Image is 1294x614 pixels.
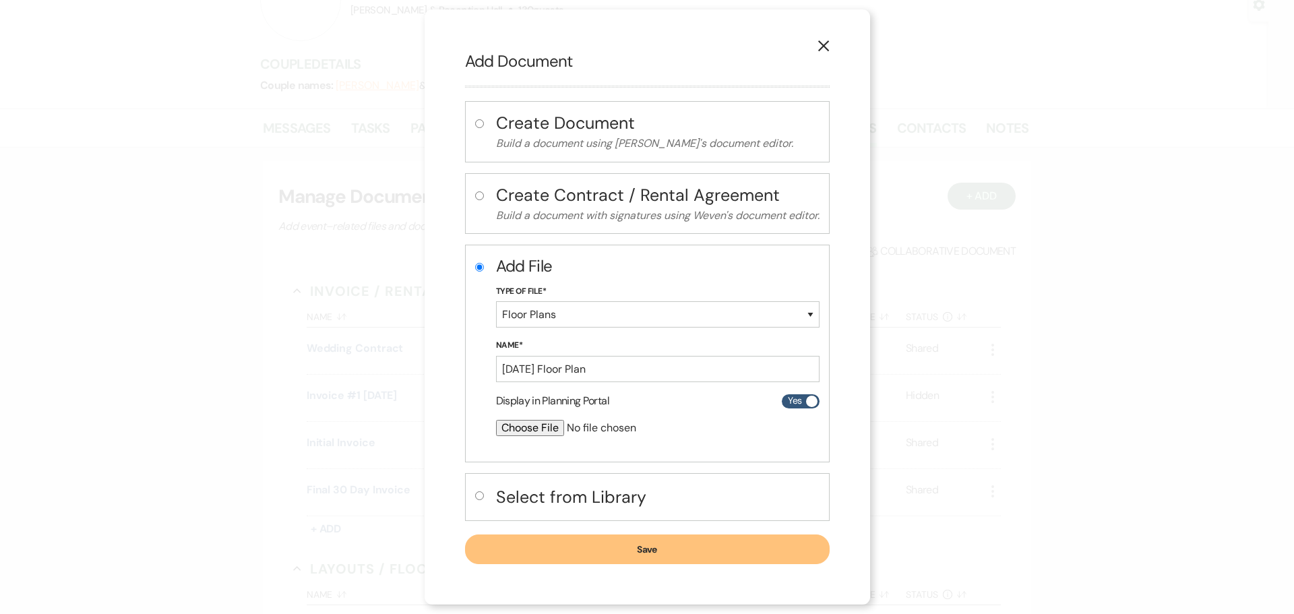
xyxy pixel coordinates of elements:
button: Save [465,534,830,564]
button: Select from Library [496,483,820,511]
span: Yes [788,392,801,409]
h2: Add File [496,255,820,278]
h4: Create Contract / Rental Agreement [496,183,820,207]
h4: Create Document [496,111,820,135]
label: Name* [496,338,820,353]
p: Build a document using [PERSON_NAME]'s document editor. [496,135,820,152]
h4: Select from Library [496,485,820,509]
button: Create Contract / Rental AgreementBuild a document with signatures using Weven's document editor. [496,183,820,224]
p: Build a document with signatures using Weven's document editor. [496,207,820,224]
div: Display in Planning Portal [496,393,820,409]
h2: Add Document [465,50,830,73]
button: Create DocumentBuild a document using [PERSON_NAME]'s document editor. [496,111,820,152]
label: Type of File* [496,284,820,299]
